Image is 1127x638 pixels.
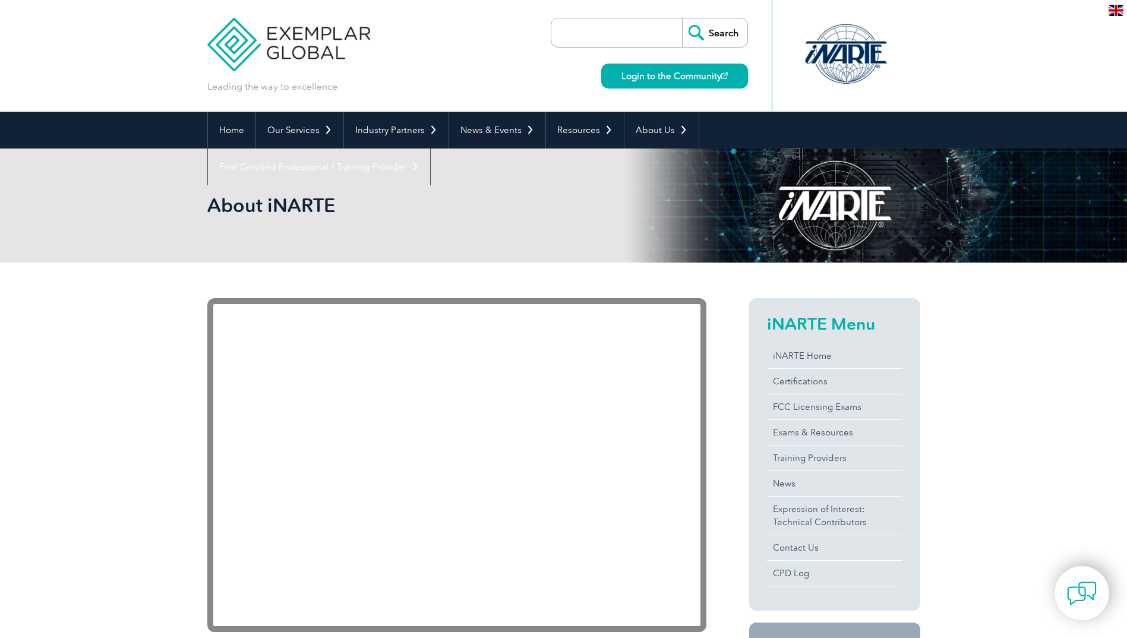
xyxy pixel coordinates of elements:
[208,149,430,185] a: Find Certified Professional / Training Provider
[1067,579,1097,608] img: contact-chat.png
[682,18,747,47] input: Search
[1109,5,1123,16] img: en
[767,420,902,445] a: Exams & Resources
[256,112,343,149] a: Our Services
[767,446,902,470] a: Training Providers
[767,471,902,496] a: News
[207,196,706,215] h2: About iNARTE
[767,343,902,368] a: iNARTE Home
[449,112,545,149] a: News & Events
[207,298,706,632] iframe: YouTube video player
[767,369,902,394] a: Certifications
[767,497,902,535] a: Expression of Interest:Technical Contributors
[344,112,449,149] a: Industry Partners
[721,72,728,79] img: open_square.png
[601,64,748,89] a: Login to the Community
[208,112,255,149] a: Home
[207,80,337,93] p: Leading the way to excellence
[546,112,624,149] a: Resources
[767,314,902,333] h2: iNARTE Menu
[767,535,902,560] a: Contact Us
[767,394,902,419] a: FCC Licensing Exams
[624,112,699,149] a: About Us
[767,561,902,586] a: CPD Log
